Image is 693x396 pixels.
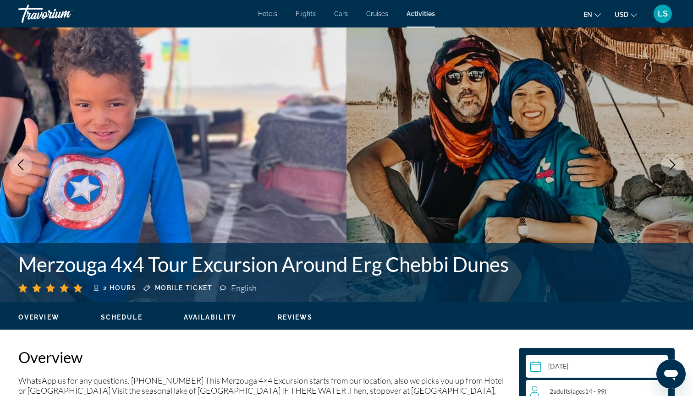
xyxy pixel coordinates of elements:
[184,313,236,321] button: Availability
[9,153,32,176] button: Previous image
[184,314,236,321] span: Availability
[572,387,585,395] span: ages
[101,313,143,321] button: Schedule
[366,10,388,17] a: Cruises
[658,9,668,18] span: LS
[278,313,313,321] button: Reviews
[258,10,277,17] a: Hotels
[550,387,606,395] span: 2
[18,348,510,366] h2: Overview
[615,11,628,18] span: USD
[155,284,213,292] span: Mobile ticket
[656,359,686,389] iframe: Bouton de lancement de la fenêtre de messagerie
[651,4,675,23] button: User Menu
[334,10,348,17] a: Cars
[615,8,637,21] button: Change currency
[18,313,60,321] button: Overview
[18,252,528,276] h1: Merzouga 4x4 Tour Excursion Around Erg Chebbi Dunes
[296,10,316,17] a: Flights
[231,283,259,293] div: English
[103,284,137,292] span: 2 hours
[583,11,592,18] span: en
[278,314,313,321] span: Reviews
[18,2,110,26] a: Travorium
[101,314,143,321] span: Schedule
[553,387,571,395] span: Adults
[407,10,435,17] a: Activities
[18,314,60,321] span: Overview
[571,387,606,395] span: ( 14 - 99)
[583,8,601,21] button: Change language
[661,153,684,176] button: Next image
